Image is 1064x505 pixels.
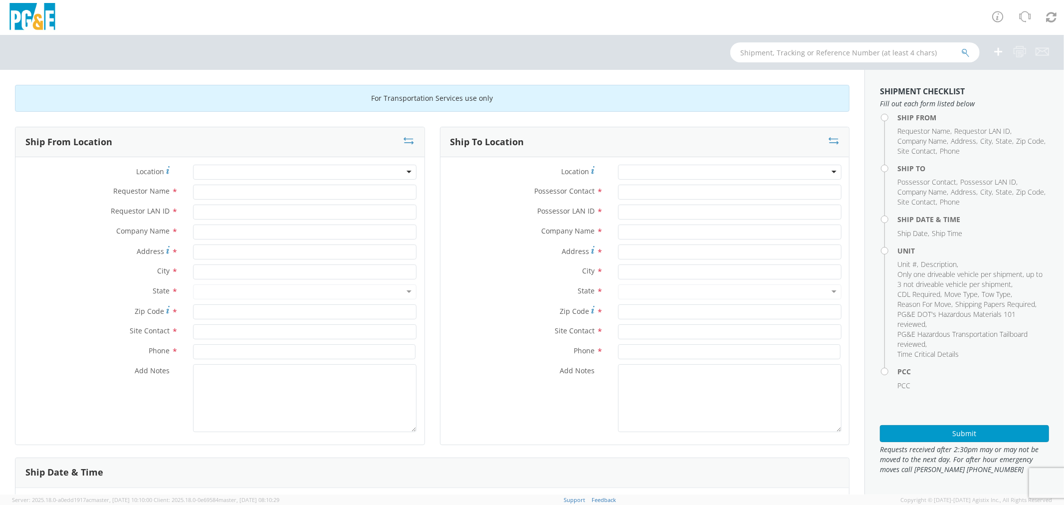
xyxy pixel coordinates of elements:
span: Address [951,187,976,197]
li: , [996,187,1014,197]
strong: Shipment Checklist [880,86,965,97]
li: , [951,187,978,197]
h4: Ship From [897,114,1049,121]
span: Description [921,259,957,269]
span: Requests received after 2:30pm may or may not be moved to the next day. For after hour emergency ... [880,445,1049,475]
h4: Ship Date & Time [897,216,1049,223]
li: , [897,299,953,309]
span: City [157,266,170,275]
span: Zip Code [1016,136,1044,146]
span: Shipping Papers Required [955,299,1035,309]
span: State [153,286,170,295]
h3: Ship Date & Time [25,468,103,478]
span: Copyright © [DATE]-[DATE] Agistix Inc., All Rights Reserved [900,496,1052,504]
li: , [955,299,1037,309]
h4: Unit [897,247,1049,254]
a: Support [564,496,585,504]
span: Phone [940,197,960,207]
span: Address [562,247,589,256]
span: Location [136,167,164,176]
span: Ship Time [932,229,962,238]
li: , [1016,136,1046,146]
h3: Ship To Location [450,137,524,147]
li: , [980,136,993,146]
span: Phone [574,346,595,355]
span: City [980,136,992,146]
span: Company Name [541,226,595,236]
li: , [897,269,1047,289]
div: For Transportation Services use only [15,85,850,112]
li: , [982,289,1012,299]
li: , [897,126,952,136]
span: Site Contact [897,146,936,156]
li: , [1016,187,1046,197]
li: , [980,187,993,197]
span: Location [561,167,589,176]
li: , [954,126,1012,136]
span: Add Notes [560,366,595,375]
li: , [951,136,978,146]
a: Feedback [592,496,616,504]
li: , [897,289,942,299]
span: Possessor Contact [534,186,595,196]
li: , [897,197,937,207]
span: Fill out each form listed below [880,99,1049,109]
span: City [980,187,992,197]
h4: Ship To [897,165,1049,172]
span: Unit # [897,259,917,269]
li: , [897,187,948,197]
li: , [897,229,929,239]
li: , [944,289,979,299]
span: Site Contact [555,326,595,335]
span: Zip Code [135,306,164,316]
span: Server: 2025.18.0-a0edd1917ac [12,496,152,504]
span: Site Contact [897,197,936,207]
span: master, [DATE] 08:10:29 [218,496,279,504]
span: Zip Code [560,306,589,316]
li: , [897,329,1047,349]
h4: PCC [897,368,1049,375]
span: Zip Code [1016,187,1044,197]
span: PCC [897,381,910,390]
span: master, [DATE] 10:10:00 [91,496,152,504]
span: State [996,187,1012,197]
span: Requestor Name [113,186,170,196]
span: Company Name [116,226,170,236]
span: Only one driveable vehicle per shipment, up to 3 not driveable vehicle per shipment [897,269,1043,289]
li: , [960,177,1018,187]
span: Phone [940,146,960,156]
li: , [897,146,937,156]
span: Ship Date [897,229,928,238]
span: Address [951,136,976,146]
span: PG&E DOT's Hazardous Materials 101 reviewed [897,309,1016,329]
span: Possessor Contact [897,177,956,187]
span: State [996,136,1012,146]
span: CDL Required [897,289,940,299]
span: Reason For Move [897,299,951,309]
button: Submit [880,425,1049,442]
span: State [578,286,595,295]
li: , [897,177,958,187]
span: Requestor Name [897,126,950,136]
span: Phone [149,346,170,355]
span: Possessor LAN ID [960,177,1016,187]
span: PG&E Hazardous Transportation Tailboard reviewed [897,329,1028,349]
span: Tow Type [982,289,1011,299]
li: , [996,136,1014,146]
span: Company Name [897,187,947,197]
span: Move Type [944,289,978,299]
span: Add Notes [135,366,170,375]
span: Time Critical Details [897,349,959,359]
span: Requestor LAN ID [111,206,170,216]
input: Shipment, Tracking or Reference Number (at least 4 chars) [730,42,980,62]
span: Client: 2025.18.0-0e69584 [154,496,279,504]
span: City [582,266,595,275]
span: Site Contact [130,326,170,335]
h3: Ship From Location [25,137,112,147]
span: Possessor LAN ID [537,206,595,216]
li: , [897,309,1047,329]
li: , [897,136,948,146]
span: Requestor LAN ID [954,126,1010,136]
span: Company Name [897,136,947,146]
span: Address [137,247,164,256]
